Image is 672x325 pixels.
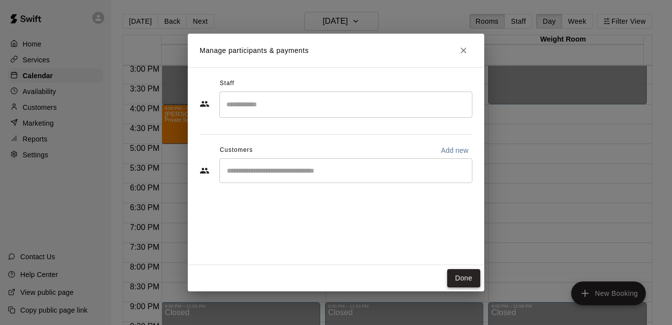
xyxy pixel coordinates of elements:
[455,42,472,59] button: Close
[200,46,309,56] p: Manage participants & payments
[220,142,253,158] span: Customers
[447,269,480,287] button: Done
[220,76,234,92] span: Staff
[219,92,472,118] div: Search staff
[200,166,210,176] svg: Customers
[441,145,468,155] p: Add new
[219,158,472,183] div: Start typing to search customers...
[437,142,472,158] button: Add new
[200,99,210,109] svg: Staff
